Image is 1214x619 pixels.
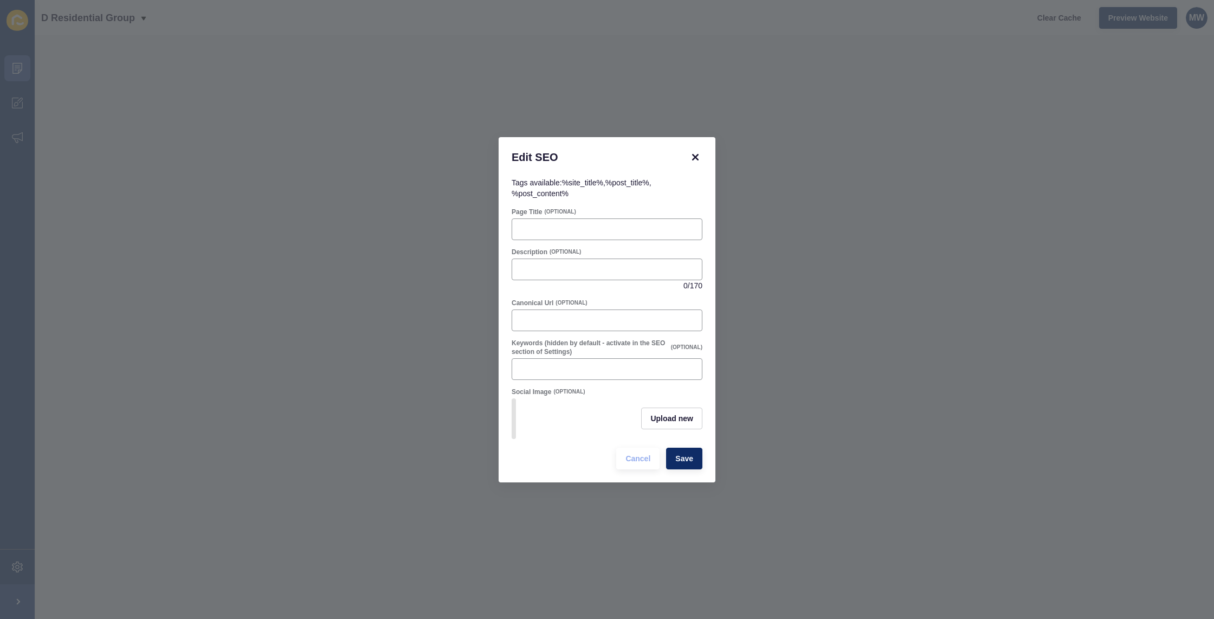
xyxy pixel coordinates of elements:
[512,150,675,164] h1: Edit SEO
[512,339,669,356] label: Keywords (hidden by default - activate in the SEO section of Settings)
[512,208,542,216] label: Page Title
[605,178,649,187] code: %post_title%
[625,453,650,464] span: Cancel
[512,299,553,307] label: Canonical Url
[556,299,587,307] span: (OPTIONAL)
[650,413,693,424] span: Upload new
[690,280,702,291] span: 170
[550,248,581,256] span: (OPTIONAL)
[553,388,585,396] span: (OPTIONAL)
[512,189,569,198] code: %post_content%
[616,448,660,469] button: Cancel
[688,280,690,291] span: /
[512,388,551,396] label: Social Image
[641,408,702,429] button: Upload new
[683,280,688,291] span: 0
[666,448,702,469] button: Save
[544,208,576,216] span: (OPTIONAL)
[512,248,547,256] label: Description
[512,178,651,198] span: Tags available: , ,
[671,344,702,351] span: (OPTIONAL)
[562,178,603,187] code: %site_title%
[675,453,693,464] span: Save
